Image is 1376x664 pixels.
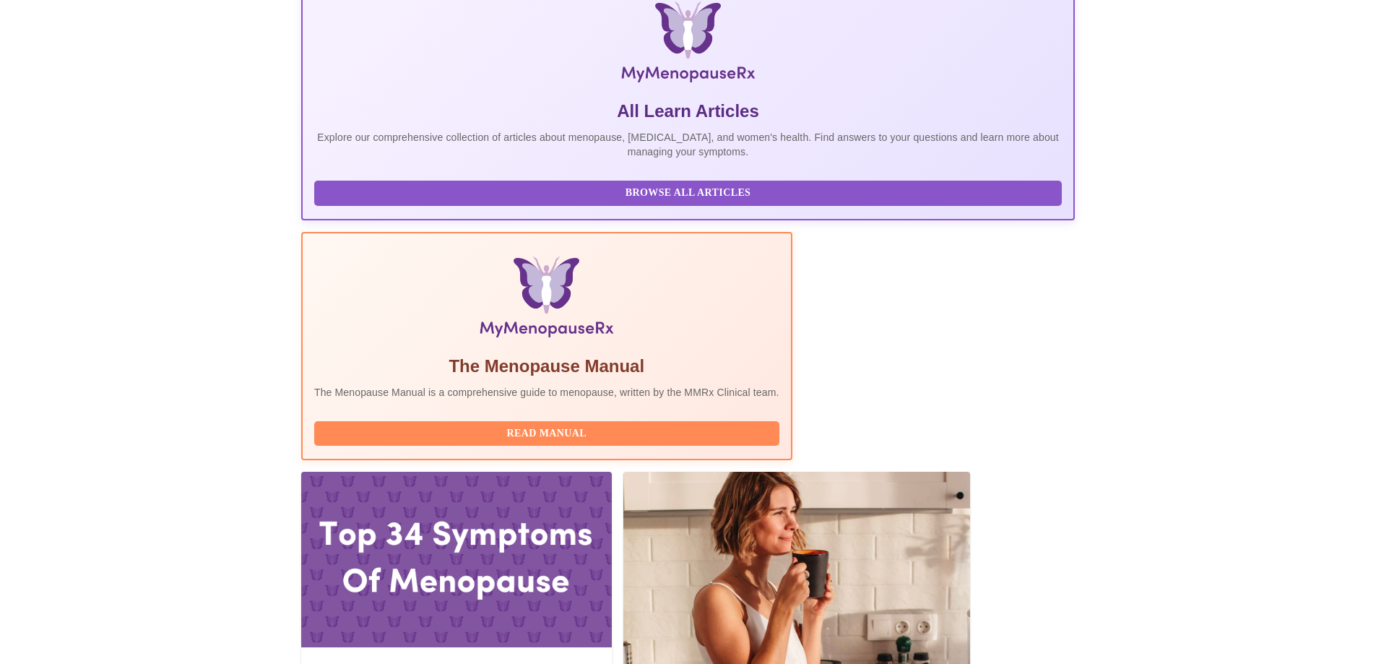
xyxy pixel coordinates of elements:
[314,426,783,439] a: Read Manual
[314,130,1062,159] p: Explore our comprehensive collection of articles about menopause, [MEDICAL_DATA], and women's hea...
[314,421,779,447] button: Read Manual
[430,1,946,88] img: MyMenopauseRx Logo
[329,425,765,443] span: Read Manual
[314,100,1062,123] h5: All Learn Articles
[388,256,705,343] img: Menopause Manual
[314,186,1065,198] a: Browse All Articles
[314,181,1062,206] button: Browse All Articles
[329,184,1047,202] span: Browse All Articles
[314,385,779,400] p: The Menopause Manual is a comprehensive guide to menopause, written by the MMRx Clinical team.
[314,355,779,378] h5: The Menopause Manual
